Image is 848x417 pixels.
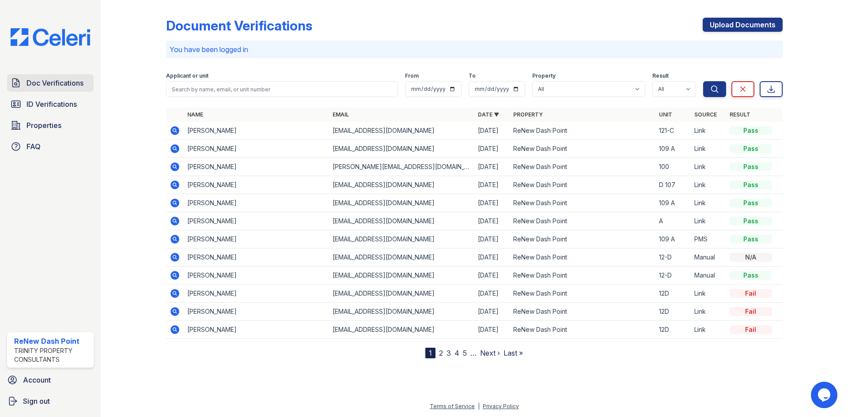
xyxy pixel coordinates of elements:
td: [EMAIL_ADDRESS][DOMAIN_NAME] [329,230,474,248]
td: ReNew Dash Point [510,303,655,321]
td: ReNew Dash Point [510,212,655,230]
div: 1 [425,348,435,358]
td: [PERSON_NAME] [184,267,329,285]
td: ReNew Dash Point [510,230,655,248]
td: ReNew Dash Point [510,122,655,140]
td: [EMAIL_ADDRESS][DOMAIN_NAME] [329,248,474,267]
td: ReNew Dash Point [510,158,655,176]
div: | [478,403,480,409]
td: ReNew Dash Point [510,176,655,194]
td: [DATE] [474,267,510,285]
a: Upload Documents [703,18,783,32]
td: [PERSON_NAME] [184,303,329,321]
td: ReNew Dash Point [510,248,655,267]
span: Properties [26,120,61,131]
td: 12-D [655,248,691,267]
td: 12-D [655,267,691,285]
img: CE_Logo_Blue-a8612792a0a2168367f1c8372b55b34899dd931a85d93a1a3d3e32e68fde9ad4.png [4,28,97,46]
td: [PERSON_NAME] [184,285,329,303]
td: [PERSON_NAME] [184,321,329,339]
a: 5 [463,349,467,357]
a: Result [730,111,750,118]
td: 12D [655,321,691,339]
a: Doc Verifications [7,74,94,92]
td: [DATE] [474,248,510,267]
a: Last » [503,349,523,357]
td: [EMAIL_ADDRESS][DOMAIN_NAME] [329,176,474,194]
td: 121-C [655,122,691,140]
a: FAQ [7,138,94,155]
span: Doc Verifications [26,78,83,88]
a: Sign out [4,392,97,410]
td: [PERSON_NAME] [184,248,329,267]
td: ReNew Dash Point [510,321,655,339]
label: To [469,72,476,79]
div: ReNew Dash Point [14,336,90,346]
div: Fail [730,325,772,334]
div: N/A [730,253,772,262]
td: 12D [655,303,691,321]
td: [EMAIL_ADDRESS][DOMAIN_NAME] [329,212,474,230]
td: [PERSON_NAME] [184,176,329,194]
td: [DATE] [474,212,510,230]
div: Trinity Property Consultants [14,346,90,364]
td: [PERSON_NAME] [184,122,329,140]
td: Link [691,212,726,230]
td: [DATE] [474,285,510,303]
td: [PERSON_NAME][EMAIL_ADDRESS][DOMAIN_NAME] [329,158,474,176]
span: Sign out [23,396,50,406]
span: ID Verifications [26,99,77,109]
td: [PERSON_NAME] [184,212,329,230]
td: Link [691,158,726,176]
td: ReNew Dash Point [510,267,655,285]
td: Link [691,176,726,194]
td: Manual [691,267,726,285]
td: Link [691,285,726,303]
p: You have been logged in [170,44,779,55]
td: Manual [691,248,726,267]
a: Privacy Policy [483,403,519,409]
a: Unit [659,111,672,118]
div: Pass [730,126,772,135]
td: Link [691,194,726,212]
td: [DATE] [474,140,510,158]
td: 109 A [655,230,691,248]
td: Link [691,122,726,140]
td: [EMAIL_ADDRESS][DOMAIN_NAME] [329,321,474,339]
div: Pass [730,180,772,189]
td: ReNew Dash Point [510,194,655,212]
label: From [405,72,419,79]
div: Document Verifications [166,18,312,34]
td: Link [691,140,726,158]
a: 3 [447,349,451,357]
td: D 107 [655,176,691,194]
td: [PERSON_NAME] [184,140,329,158]
td: Link [691,303,726,321]
span: … [470,348,477,358]
td: [PERSON_NAME] [184,194,329,212]
td: [EMAIL_ADDRESS][DOMAIN_NAME] [329,194,474,212]
iframe: chat widget [811,382,839,408]
td: 12D [655,285,691,303]
td: 100 [655,158,691,176]
td: [EMAIL_ADDRESS][DOMAIN_NAME] [329,267,474,285]
td: 109 A [655,194,691,212]
div: Pass [730,199,772,207]
a: 4 [454,349,459,357]
td: [DATE] [474,176,510,194]
a: Source [694,111,717,118]
td: [DATE] [474,303,510,321]
td: [DATE] [474,158,510,176]
a: Property [513,111,543,118]
td: ReNew Dash Point [510,285,655,303]
div: Fail [730,289,772,298]
td: [DATE] [474,122,510,140]
div: Pass [730,271,772,280]
div: Pass [730,217,772,225]
td: [EMAIL_ADDRESS][DOMAIN_NAME] [329,285,474,303]
span: Account [23,375,51,385]
label: Result [652,72,669,79]
label: Applicant or unit [166,72,208,79]
a: Email [333,111,349,118]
